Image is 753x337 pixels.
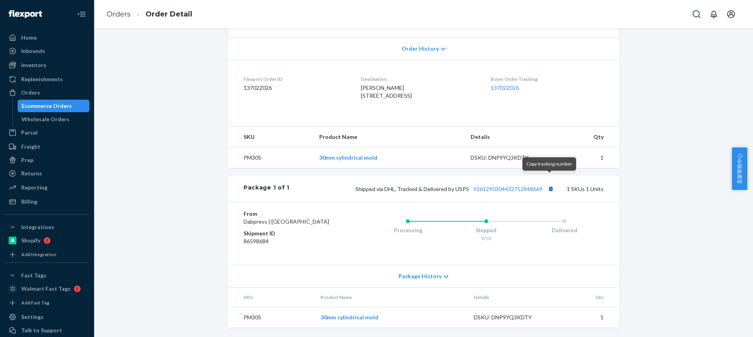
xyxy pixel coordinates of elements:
[491,76,604,82] dt: Buyer Order Tracking
[5,45,89,57] a: Inbounds
[22,115,69,123] div: Wholesale Orders
[5,167,89,180] a: Returns
[554,307,619,328] td: 1
[21,143,40,151] div: Freight
[244,237,337,245] dd: 86598684
[21,184,47,191] div: Reporting
[5,269,89,282] button: Fast Tags
[732,148,747,190] button: 卖家帮助中心
[21,326,62,334] div: Talk to Support
[550,127,619,148] th: Qty
[21,34,37,42] div: Home
[228,148,313,168] td: PM30S
[5,298,89,308] a: Add Fast Tag
[5,195,89,208] a: Billing
[21,313,44,321] div: Settings
[473,186,542,192] a: 9261290304432752848669
[313,127,464,148] th: Product Name
[474,313,547,321] div: DSKU: DNP9YQ3KDTY
[21,47,45,55] div: Inbounds
[18,113,90,126] a: Wholesale Orders
[21,271,46,279] div: Fast Tags
[5,282,89,295] a: Walmart Fast Tags
[244,218,329,225] span: Dabpress | [GEOGRAPHIC_DATA]
[146,10,192,18] a: Order Detail
[467,288,554,307] th: Details
[228,127,313,148] th: SKU
[21,75,63,83] div: Replenishments
[5,250,89,259] a: Add Integration
[319,154,377,161] a: 30mm cylindrical mold
[244,76,348,82] dt: Flexport Order ID
[5,73,89,86] a: Replenishments
[21,285,71,293] div: Walmart Fast Tags
[228,307,314,328] td: PM30S
[21,61,46,69] div: Inventory
[9,10,42,18] img: Flexport logo
[447,235,526,242] div: 9/20
[244,84,348,92] dd: 137022026
[5,126,89,139] a: Parcel
[21,237,40,244] div: Shopify
[21,251,56,258] div: Add Integration
[689,6,704,22] button: Open Search Box
[471,154,544,162] div: DSKU: DNP9YQ3KDTY
[355,186,556,192] span: Shipped via DHL, Tracked & Delivered by USPS
[228,288,314,307] th: SKU
[723,6,739,22] button: Open account menu
[5,140,89,153] a: Freight
[21,89,40,97] div: Orders
[554,288,619,307] th: Qty
[18,100,90,112] a: Ecommerce Orders
[5,181,89,194] a: Reporting
[546,184,556,194] button: Copy tracking number
[361,84,412,99] span: [PERSON_NAME] [STREET_ADDRESS]
[21,156,33,164] div: Prep
[22,102,72,110] div: Ecommerce Orders
[5,324,89,337] a: Talk to Support
[21,299,49,306] div: Add Fast Tag
[398,272,442,280] span: Package History
[5,59,89,71] a: Inventory
[5,31,89,44] a: Home
[361,76,478,82] dt: Destination
[491,84,519,91] a: 137022026
[21,169,42,177] div: Returns
[21,198,37,206] div: Billing
[706,6,722,22] button: Open notifications
[402,45,439,53] span: Order History
[369,226,447,234] div: Processing
[289,184,604,194] div: 1 SKUs 1 Units
[314,288,467,307] th: Product Name
[100,3,198,26] ol: breadcrumbs
[5,311,89,323] a: Settings
[5,234,89,247] a: Shopify
[464,127,551,148] th: Details
[21,223,54,231] div: Integrations
[244,184,289,194] div: Package 1 of 1
[320,314,378,321] a: 30mm cylindrical mold
[5,221,89,233] button: Integrations
[525,226,604,234] div: Delivered
[107,10,131,18] a: Orders
[21,129,38,137] div: Parcel
[5,154,89,166] a: Prep
[526,161,572,167] span: Copy tracking number
[5,86,89,99] a: Orders
[244,210,337,218] dt: From
[550,148,619,168] td: 1
[244,230,337,237] dt: Shipment ID
[74,6,89,22] button: Close Navigation
[447,226,526,234] div: Shipped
